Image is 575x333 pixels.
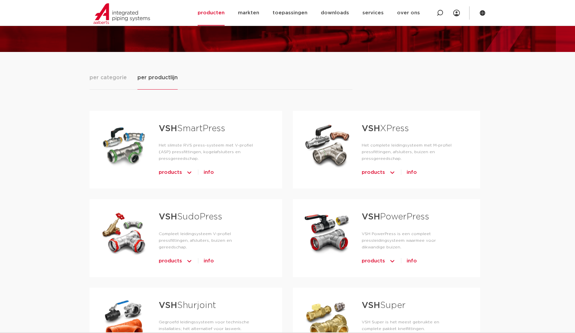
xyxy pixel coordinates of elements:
p: Gegroefd leidingssysteem voor technische installaties; hét alternatief voor laswerk. [159,319,261,332]
img: icon-chevron-up-1.svg [389,256,396,266]
p: Het slimste RVS press-systeem met V-profiel (ASP) pressfittingen, kogelafsluiters en pressgereeds... [159,142,261,162]
span: products [362,256,385,266]
a: info [204,167,214,178]
a: VSHSudoPress [159,212,222,221]
strong: VSH [362,124,380,133]
strong: VSH [159,301,177,310]
p: VSH Super is het meest gebruikte en complete pakket knelfittingen. [362,319,459,332]
a: VSHSuper [362,301,406,310]
strong: VSH [362,212,380,221]
p: Het complete leidingsysteem met M-profiel pressfittingen, afsluiters, buizen en pressgereedschap. [362,142,459,162]
strong: VSH [159,212,177,221]
img: icon-chevron-up-1.svg [389,167,396,178]
span: per categorie [90,74,127,82]
img: icon-chevron-up-1.svg [186,256,193,266]
a: VSHShurjoint [159,301,216,310]
a: VSHPowerPress [362,212,429,221]
a: info [407,167,417,178]
strong: VSH [159,124,177,133]
img: icon-chevron-up-1.svg [186,167,193,178]
p: VSH PowerPress is een compleet pressleidingsysteem waarmee voor dikwandige buizen. [362,230,459,250]
strong: VSH [362,301,380,310]
a: info [204,256,214,266]
span: products [159,256,182,266]
a: info [407,256,417,266]
p: Compleet leidingsysteem V-profiel pressfittingen, afsluiters, buizen en gereedschap. [159,230,261,250]
span: products [362,167,385,178]
span: per productlijn [137,74,178,82]
span: products [159,167,182,178]
a: VSHXPress [362,124,409,133]
a: VSHSmartPress [159,124,225,133]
